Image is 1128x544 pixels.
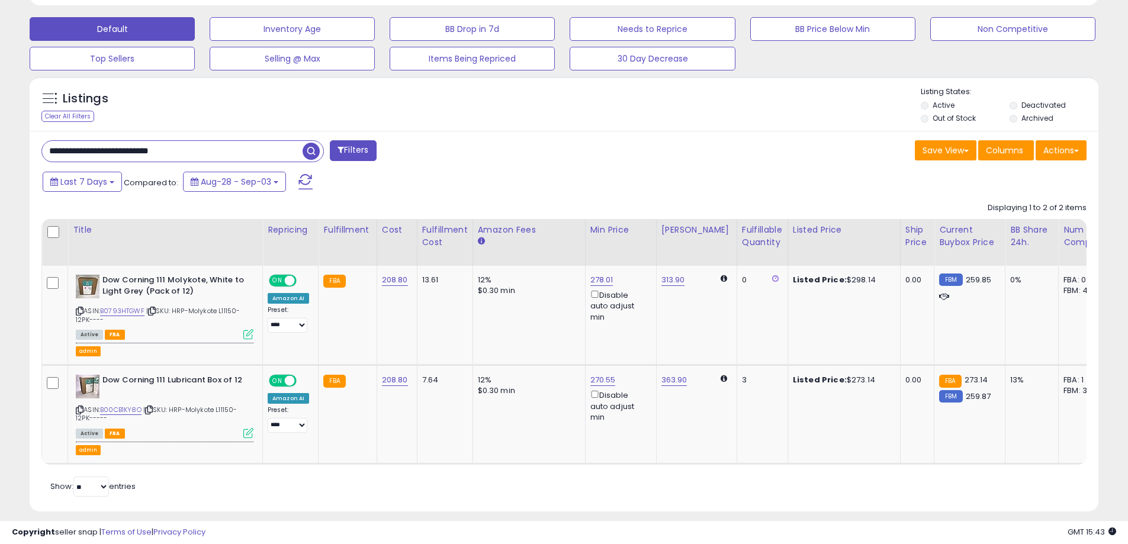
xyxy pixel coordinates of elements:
div: FBM: 3 [1063,385,1103,396]
span: OFF [295,376,314,386]
button: Default [30,17,195,41]
div: Preset: [268,306,309,333]
div: $0.30 min [478,285,576,296]
div: Listed Price [793,224,895,236]
span: FBA [105,429,125,439]
p: Listing States: [921,86,1098,98]
a: 363.90 [661,374,687,386]
div: 13% [1010,375,1049,385]
div: 0 [742,275,779,285]
div: Disable auto adjust min [590,388,647,423]
div: 3 [742,375,779,385]
span: 2025-09-11 15:43 GMT [1068,526,1116,537]
a: B0793HTGWF [100,306,144,316]
label: Archived [1021,113,1053,123]
div: Preset: [268,406,309,433]
small: Amazon Fees. [478,236,485,247]
div: Fulfillment Cost [422,224,468,249]
a: Terms of Use [101,526,152,537]
div: seller snap | | [12,527,205,538]
div: $298.14 [793,275,891,285]
small: FBA [323,375,345,388]
span: Columns [986,144,1023,156]
button: BB Drop in 7d [390,17,555,41]
div: Repricing [268,224,313,236]
span: 259.87 [966,391,991,402]
button: 30 Day Decrease [570,47,735,70]
b: Dow Corning 111 Lubricant Box of 12 [102,375,246,389]
div: Fulfillable Quantity [742,224,783,249]
b: Dow Corning 111 Molykote, White to Light Grey (Pack of 12) [102,275,246,300]
button: admin [76,445,101,455]
b: Listed Price: [793,274,847,285]
div: 12% [478,375,576,385]
div: 13.61 [422,275,464,285]
button: Filters [330,140,376,161]
div: Amazon AI [268,293,309,304]
div: FBM: 4 [1063,285,1103,296]
label: Deactivated [1021,100,1066,110]
div: $273.14 [793,375,891,385]
span: FBA [105,330,125,340]
div: Clear All Filters [41,111,94,122]
button: BB Price Below Min [750,17,915,41]
button: Selling @ Max [210,47,375,70]
span: 273.14 [965,374,988,385]
a: 208.80 [382,274,408,286]
button: admin [76,346,101,356]
button: Top Sellers [30,47,195,70]
div: Cost [382,224,412,236]
div: FBA: 1 [1063,375,1103,385]
span: 259.85 [966,274,992,285]
div: Num of Comp. [1063,224,1107,249]
span: All listings currently available for purchase on Amazon [76,429,103,439]
button: Aug-28 - Sep-03 [183,172,286,192]
div: 7.64 [422,375,464,385]
span: Show: entries [50,481,136,492]
button: Items Being Repriced [390,47,555,70]
div: ASIN: [76,275,253,338]
span: Compared to: [124,177,178,188]
button: Non Competitive [930,17,1095,41]
span: ON [270,276,285,286]
img: 51Dz5kbLVFL._SL40_.jpg [76,375,99,398]
span: All listings currently available for purchase on Amazon [76,330,103,340]
strong: Copyright [12,526,55,537]
span: | SKU: HRP-Molykote L11150-12PK----- [76,405,237,423]
div: 12% [478,275,576,285]
small: FBM [939,390,962,403]
button: Save View [915,140,976,160]
div: Amazon AI [268,393,309,404]
div: $0.30 min [478,385,576,396]
small: FBM [939,273,962,286]
a: B00CB1KY8O [100,405,142,415]
span: Aug-28 - Sep-03 [201,176,271,188]
div: Min Price [590,224,651,236]
div: 0% [1010,275,1049,285]
label: Out of Stock [933,113,976,123]
button: Last 7 Days [43,172,122,192]
span: OFF [295,276,314,286]
a: 278.01 [590,274,613,286]
a: 208.80 [382,374,408,386]
div: ASIN: [76,375,253,437]
img: 41YIdgpT9WL._SL40_.jpg [76,275,99,298]
a: 270.55 [590,374,616,386]
button: Actions [1036,140,1087,160]
div: 0.00 [905,275,925,285]
div: FBA: 0 [1063,275,1103,285]
span: | SKU: HRP-Molykote L11150-12PK---- [76,306,240,324]
div: BB Share 24h. [1010,224,1053,249]
button: Inventory Age [210,17,375,41]
div: Ship Price [905,224,929,249]
div: Amazon Fees [478,224,580,236]
h5: Listings [63,91,108,107]
div: [PERSON_NAME] [661,224,732,236]
div: 0.00 [905,375,925,385]
div: Current Buybox Price [939,224,1000,249]
a: 313.90 [661,274,685,286]
div: Displaying 1 to 2 of 2 items [988,202,1087,214]
small: FBA [323,275,345,288]
small: FBA [939,375,961,388]
div: Title [73,224,258,236]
